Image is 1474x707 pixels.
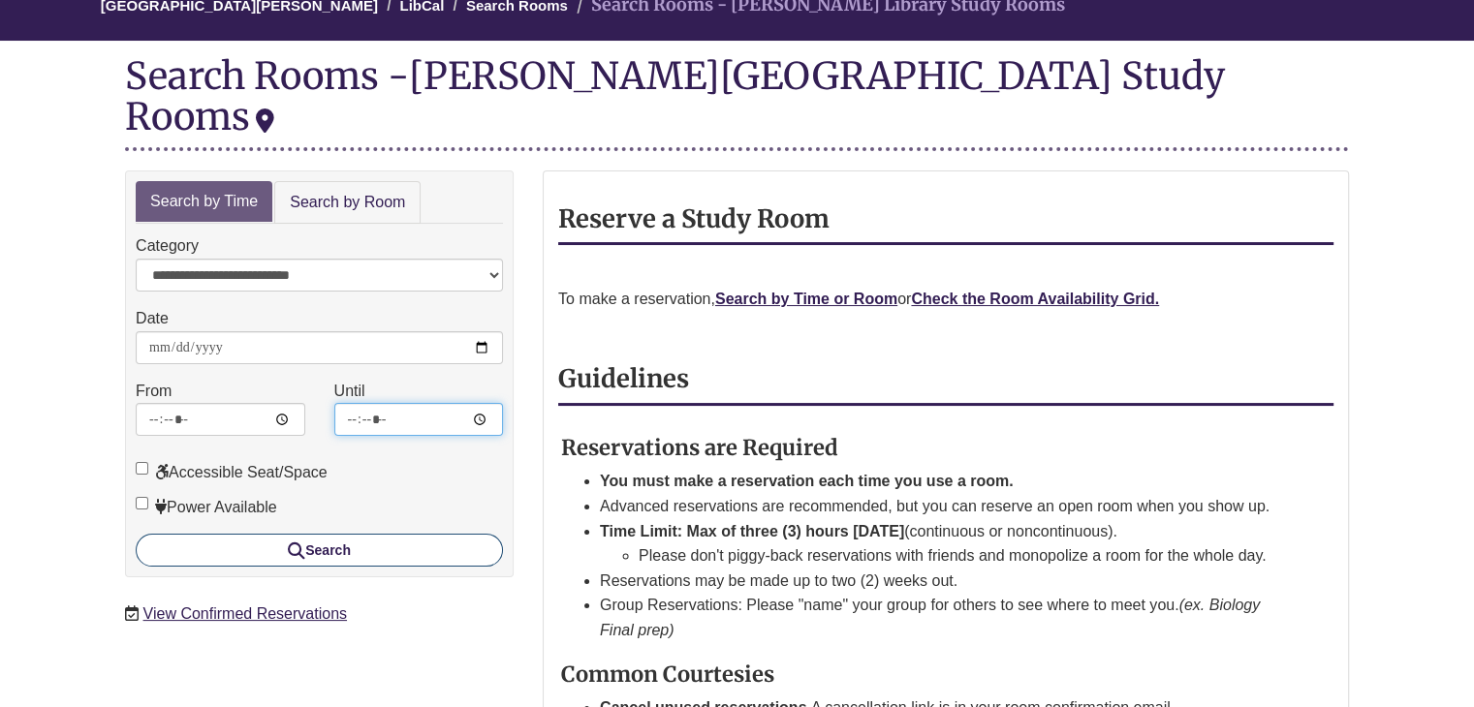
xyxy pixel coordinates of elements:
input: Power Available [136,497,148,509]
strong: Common Courtesies [561,661,774,688]
div: Search Rooms - [125,55,1349,150]
a: Search by Room [274,181,421,225]
label: Accessible Seat/Space [136,460,328,485]
a: View Confirmed Reservations [143,605,347,622]
strong: You must make a reservation each time you use a room. [600,473,1014,489]
strong: Time Limit: Max of three (3) hours [DATE] [600,523,904,539]
p: To make a reservation, or [558,287,1333,312]
li: Reservations may be made up to two (2) weeks out. [600,569,1287,594]
li: Group Reservations: Please "name" your group for others to see where to meet you. [600,593,1287,642]
a: Search by Time or Room [715,291,897,307]
label: Category [136,233,199,259]
em: (ex. Biology Final prep) [600,597,1260,638]
strong: Reserve a Study Room [558,203,830,234]
strong: Guidelines [558,363,689,394]
li: Advanced reservations are recommended, but you can reserve an open room when you show up. [600,494,1287,519]
li: (continuous or noncontinuous). [600,519,1287,569]
a: Search by Time [136,181,272,223]
a: Check the Room Availability Grid. [911,291,1159,307]
strong: Reservations are Required [561,434,838,461]
button: Search [136,534,503,567]
label: Until [334,379,365,404]
li: Please don't piggy-back reservations with friends and monopolize a room for the whole day. [639,543,1287,569]
label: Power Available [136,495,277,520]
div: [PERSON_NAME][GEOGRAPHIC_DATA] Study Rooms [125,52,1225,139]
label: Date [136,306,169,331]
input: Accessible Seat/Space [136,462,148,475]
label: From [136,379,172,404]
